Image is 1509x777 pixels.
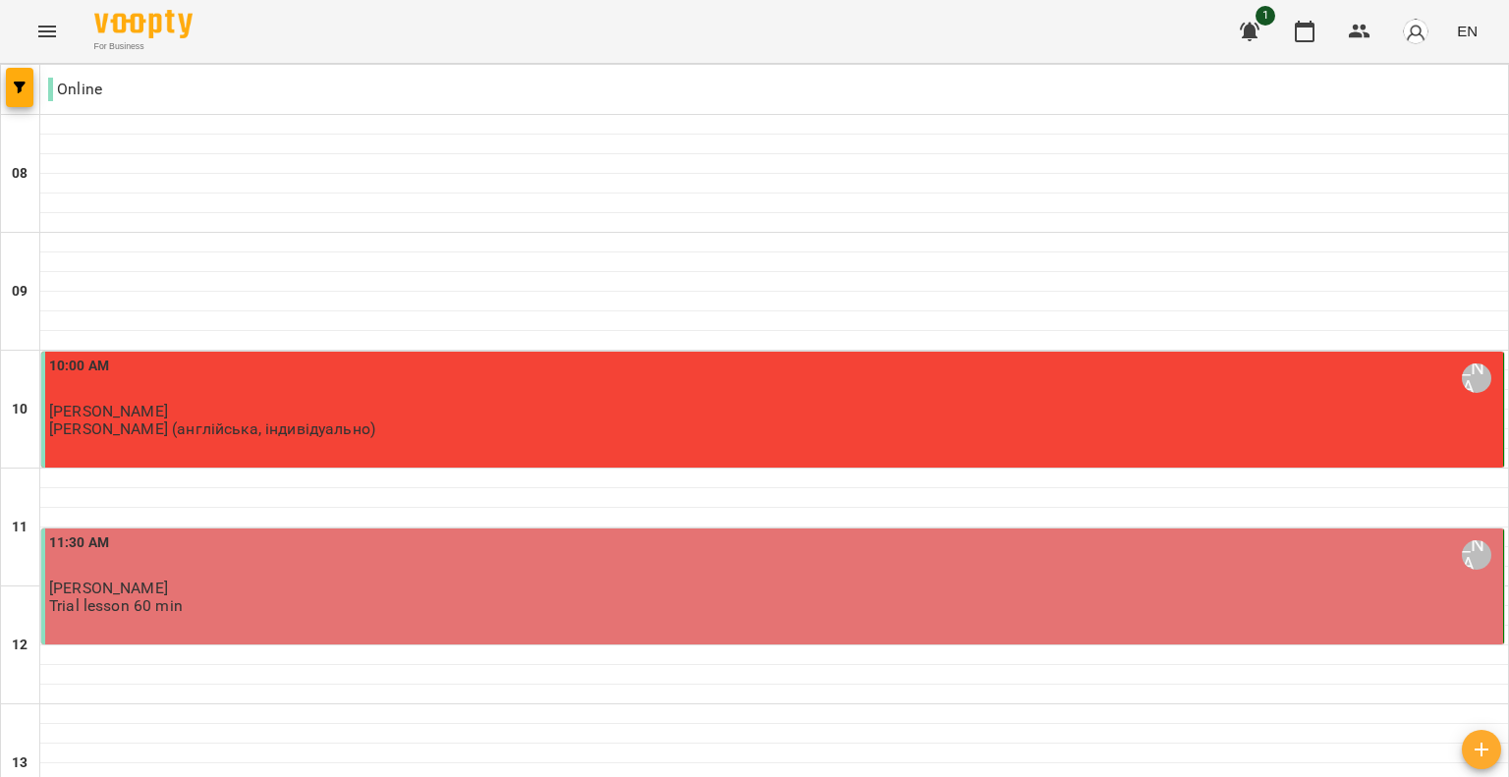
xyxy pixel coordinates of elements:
span: [PERSON_NAME] [49,579,168,597]
button: Add lesson [1462,730,1501,769]
button: Menu [24,8,71,55]
div: Гирич Кароліна (а) [1462,540,1491,570]
div: Гирич Кароліна (а) [1462,363,1491,393]
h6: 09 [12,281,28,303]
p: Online [48,78,102,101]
h6: 13 [12,752,28,774]
h6: 08 [12,163,28,185]
label: 11:30 AM [49,532,109,554]
span: EN [1457,21,1478,41]
img: Voopty Logo [94,10,193,38]
h6: 12 [12,635,28,656]
p: [PERSON_NAME] (англійська, індивідуально) [49,420,375,437]
span: [PERSON_NAME] [49,402,168,420]
img: avatar_s.png [1402,18,1429,45]
button: EN [1449,13,1485,49]
span: 1 [1256,6,1275,26]
label: 10:00 AM [49,356,109,377]
h6: 11 [12,517,28,538]
p: Trial lesson 60 min [49,597,183,614]
span: For Business [94,40,193,53]
h6: 10 [12,399,28,420]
